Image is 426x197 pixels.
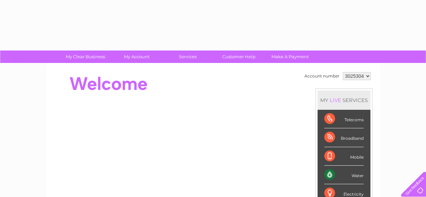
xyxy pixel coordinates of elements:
[262,51,318,63] a: Make A Payment
[109,51,164,63] a: My Account
[58,51,113,63] a: My Clear Business
[303,70,341,82] td: Account number
[324,128,364,147] div: Broadband
[324,110,364,128] div: Telecoms
[160,51,216,63] a: Services
[318,91,370,110] div: MY SERVICES
[324,166,364,184] div: Water
[328,97,342,103] div: LIVE
[324,147,364,166] div: Mobile
[211,51,267,63] a: Customer Help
